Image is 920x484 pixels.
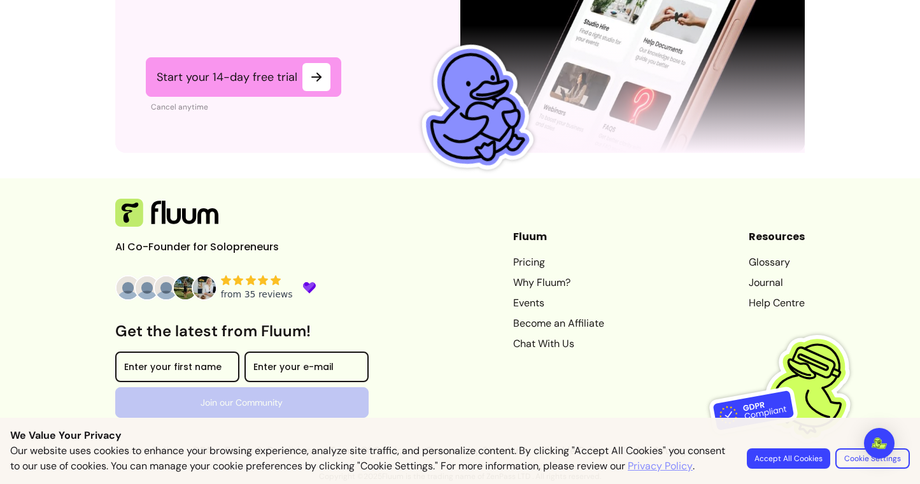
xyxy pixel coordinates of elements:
img: Fluum Logo [115,199,218,227]
header: Fluum [513,229,604,245]
button: Accept All Cookies [747,448,830,469]
a: Why Fluum? [513,275,604,290]
p: We Value Your Privacy [10,428,910,443]
a: Journal [749,275,805,290]
img: Fluum is GDPR compliant [709,309,868,468]
a: Pricing [513,255,604,270]
a: Events [513,295,604,311]
input: Enter your e-mail [253,363,360,376]
a: Help Centre [749,295,805,311]
span: Start your 14-day free trial [157,69,297,85]
a: Chat With Us [513,336,604,352]
header: Resources [749,229,805,245]
div: Open Intercom Messenger [864,428,895,459]
button: Cookie Settings [835,448,910,469]
input: Enter your first name [124,363,230,376]
p: Cancel anytime [151,102,341,112]
img: Fluum Duck sticker [398,33,548,183]
h3: Get the latest from Fluum! [115,321,369,341]
p: Our website uses cookies to enhance your browsing experience, analyze site traffic, and personali... [10,443,732,474]
a: Start your 14-day free trial [146,57,341,97]
a: Become an Affiliate [513,316,604,331]
a: Privacy Policy [628,459,693,474]
p: AI Co-Founder for Solopreneurs [115,239,306,255]
a: Glossary [749,255,805,270]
